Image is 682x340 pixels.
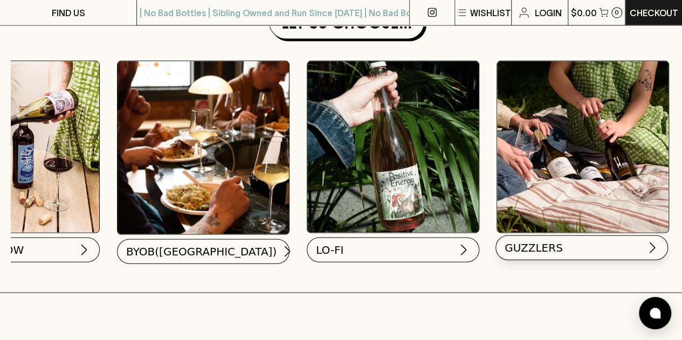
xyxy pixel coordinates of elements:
[118,61,289,234] img: BYOB(angers)
[281,245,294,258] img: chevron-right.svg
[505,240,563,255] span: GUZZLERS
[497,61,669,233] img: PACKS
[52,6,85,19] p: FIND US
[650,308,660,318] img: bubble-icon
[646,241,659,254] img: chevron-right.svg
[126,244,277,259] span: BYOB([GEOGRAPHIC_DATA])
[117,239,290,264] button: BYOB([GEOGRAPHIC_DATA])
[457,244,470,256] img: chevron-right.svg
[495,235,668,260] button: GUZZLERS
[630,6,678,19] p: Checkout
[307,61,479,233] img: lofi_7376686939.gif
[316,242,343,258] span: LO-FI
[307,238,479,262] button: LO-FI
[615,10,619,16] p: 0
[535,6,562,19] p: Login
[470,6,511,19] p: Wishlist
[571,6,597,19] p: $0.00
[78,244,91,256] img: chevron-right.svg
